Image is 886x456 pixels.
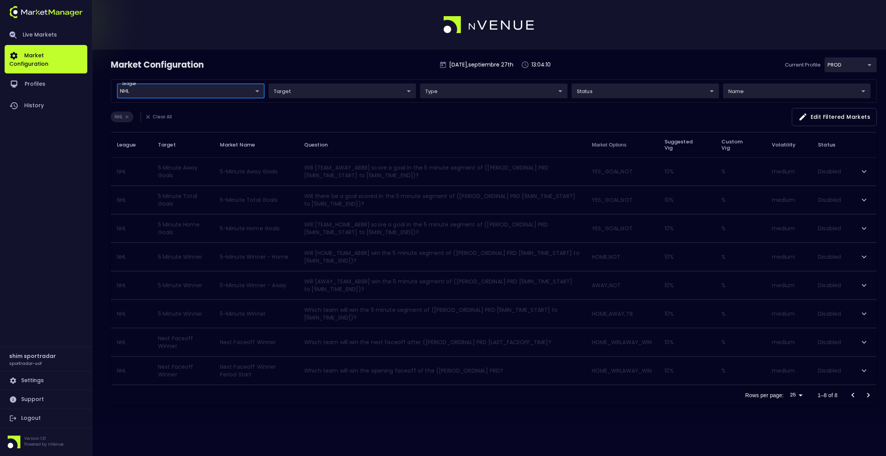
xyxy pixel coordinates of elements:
[818,225,841,232] span: Disabled
[214,271,298,299] td: 5-Minute Winner - Away
[122,81,137,87] label: league
[658,328,716,356] td: 10 %
[586,186,658,214] td: YES_GOAL,NOT
[658,214,716,242] td: 10 %
[766,271,812,299] td: medium
[818,196,841,204] span: Disabled
[586,214,658,242] td: YES_GOAL,NOT
[214,157,298,185] td: 5-Minute Away Goals
[721,139,759,151] span: Custom Vig
[858,222,871,235] button: expand row
[5,73,87,95] a: Profiles
[111,112,133,122] li: NHL
[111,186,152,214] th: NHL
[214,300,298,328] td: 5-Minute Winner
[152,214,214,242] td: 5 Minute Home Goals
[858,307,871,320] button: expand row
[745,391,784,399] p: Rows per page:
[152,356,214,384] td: Next Faceoff Winner
[715,243,765,271] td: %
[214,356,298,384] td: Next Faceoff Winner Period Start
[298,271,586,299] td: Will [AWAY_TEAM_ABBR] win the 5 minute segment of ([PERIOD_ORDINAL] PRD [5MIN_TIME_START] to [5MI...
[766,186,812,214] td: medium
[9,360,42,366] h3: sportradar-uof
[715,356,765,384] td: %
[658,271,716,299] td: 10 %
[117,83,265,98] div: league
[152,300,214,328] td: 5 Minute Winner
[5,409,87,428] a: Logout
[5,25,87,45] a: Live Markets
[658,243,716,271] td: 10 %
[214,328,298,356] td: Next Faceoff Winner
[443,16,535,34] img: logo
[858,364,871,377] button: expand row
[449,61,513,69] p: [DATE] , septiembre 27 th
[792,108,877,126] button: Edit filtered markets
[152,157,214,185] td: 5 Minute Away Goals
[9,6,83,18] img: logo
[298,356,586,384] td: Which team will win the opening faceoff of the ([PERIOD_ORDINAL] PRD?
[818,140,835,150] span: Status
[298,214,586,242] td: Will [TEAM_HOME_ABBR] score a goal in the 5 minute segment of ([PERIOD_ORDINAL] PRD [5MIN_TIME_ST...
[858,193,871,206] button: expand row
[824,57,877,72] div: league
[858,279,871,292] button: expand row
[586,328,658,356] td: HOME_WIN,AWAY_WIN
[818,367,841,374] span: Disabled
[158,141,186,148] span: Target
[586,132,658,157] th: Market Options
[111,59,205,71] div: Market Configuration
[664,139,709,151] span: Suggested Vig
[5,45,87,73] a: Market Configuration
[723,83,871,98] div: league
[766,300,812,328] td: medium
[818,140,845,150] span: Status
[111,157,152,185] th: NHL
[24,436,63,441] p: Version 1.31
[858,250,871,263] button: expand row
[5,390,87,409] a: Support
[111,132,877,385] table: collapsible table
[658,157,716,185] td: 10 %
[818,168,841,175] span: Disabled
[152,271,214,299] td: 5 Minute Winner
[715,328,765,356] td: %
[772,141,806,148] span: Volatility
[111,271,152,299] th: NHL
[766,328,812,356] td: medium
[715,300,765,328] td: %
[715,271,765,299] td: %
[220,141,265,148] span: Market Name
[111,214,152,242] th: NHL
[24,441,63,447] p: Powered by nVenue
[586,271,658,299] td: AWAY,NOT
[818,391,838,399] p: 1–8 of 8
[715,186,765,214] td: %
[298,328,586,356] td: Which team will win the next faceoff after ([PERIOD_ORDINAL] PRD [LAST_FACEOFF_TIME]?
[111,356,152,384] th: NHL
[117,141,146,148] span: League
[111,243,152,271] th: NHL
[298,186,586,214] td: Will there be a goal scored in the 5 minute segment of ([PERIOD_ORDINAL] PRD [5MIN_TIME_START] to...
[818,338,841,346] span: Disabled
[785,61,821,69] p: Current Profile
[152,243,214,271] td: 5 Minute Winner
[658,356,716,384] td: 10 %
[268,83,416,98] div: league
[298,243,586,271] td: Will [HOME_TEAM_ABBR] win the 5 minute segment of ([PERIOD_ORDINAL] PRD [5MIN_TIME_START] to [5MI...
[715,214,765,242] td: %
[5,436,87,448] div: Version 1.31Powered by nVenue
[420,83,568,98] div: league
[818,253,841,261] span: Disabled
[152,186,214,214] td: 5 Minute Total Goals
[858,336,871,349] button: expand row
[858,165,871,178] button: expand row
[586,300,658,328] td: HOME,AWAY,TIE
[5,371,87,390] a: Settings
[766,356,812,384] td: medium
[298,300,586,328] td: Which team will win the 5 minute segment of ([PERIOD_ORDINAL] PRD [5MIN_TIME_START] to [5MIN_TIME...
[9,352,56,360] h2: shim sportradar
[787,389,805,401] div: 25
[766,214,812,242] td: medium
